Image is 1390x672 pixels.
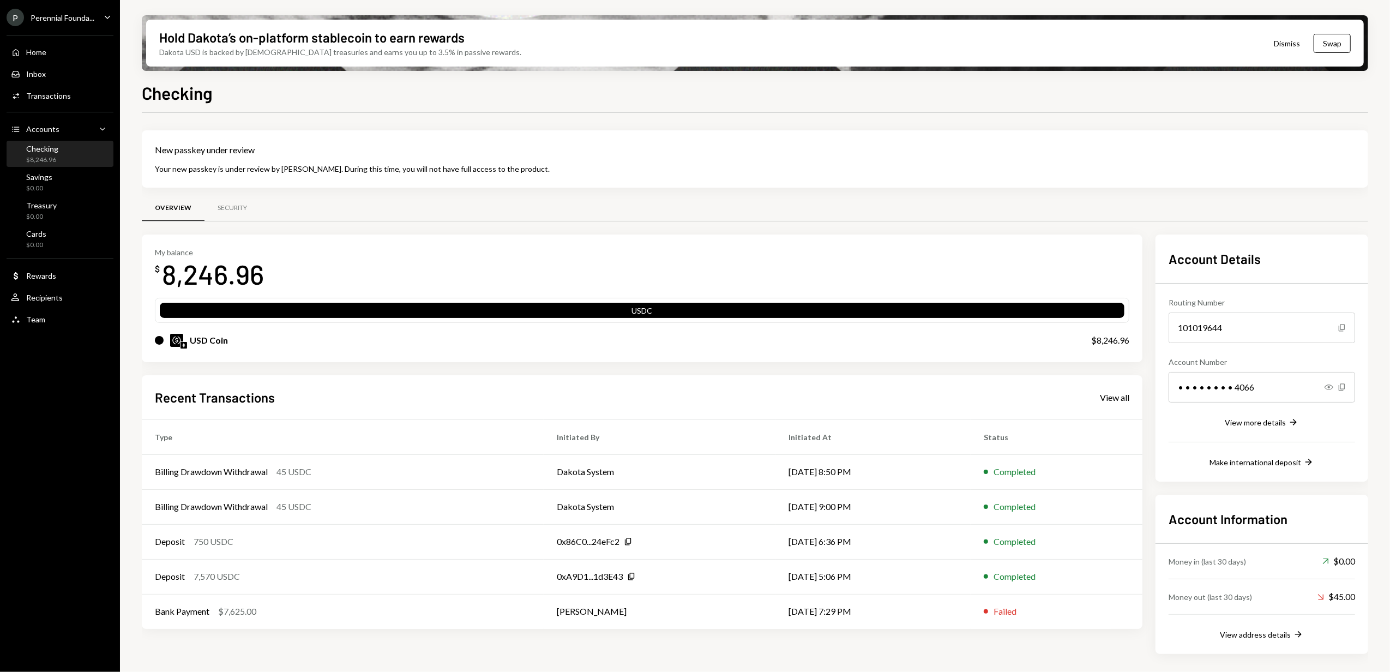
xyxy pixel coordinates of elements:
[155,500,268,513] div: Billing Drawdown Withdrawal
[142,82,213,104] h1: Checking
[155,535,185,548] div: Deposit
[142,194,204,222] a: Overview
[7,266,113,285] a: Rewards
[7,119,113,139] a: Accounts
[1100,391,1129,403] a: View all
[31,13,94,22] div: Perennial Founda...
[7,287,113,307] a: Recipients
[180,342,187,349] img: ethereum-mainnet
[26,241,46,250] div: $0.00
[1091,334,1129,347] div: $8,246.96
[544,454,775,489] td: Dakota System
[190,334,228,347] div: USD Coin
[1260,31,1314,56] button: Dismiss
[994,500,1036,513] div: Completed
[1220,630,1291,639] div: View address details
[1210,457,1314,469] button: Make international deposit
[26,184,52,193] div: $0.00
[7,309,113,329] a: Team
[775,454,971,489] td: [DATE] 8:50 PM
[1169,297,1355,308] div: Routing Number
[218,605,256,618] div: $7,625.00
[1100,392,1129,403] div: View all
[1317,590,1355,603] div: $45.00
[1169,356,1355,368] div: Account Number
[26,47,46,57] div: Home
[7,86,113,105] a: Transactions
[170,334,183,347] img: USDC
[155,203,191,213] div: Overview
[544,594,775,629] td: [PERSON_NAME]
[1225,418,1286,427] div: View more details
[1210,458,1301,467] div: Make international deposit
[276,500,311,513] div: 45 USDC
[155,263,160,274] div: $
[775,419,971,454] th: Initiated At
[194,535,233,548] div: 750 USDC
[26,201,57,210] div: Treasury
[775,559,971,594] td: [DATE] 5:06 PM
[994,570,1036,583] div: Completed
[26,229,46,238] div: Cards
[155,605,209,618] div: Bank Payment
[26,172,52,182] div: Savings
[1169,313,1355,343] div: 101019644
[994,535,1036,548] div: Completed
[1314,34,1351,53] button: Swap
[994,465,1036,478] div: Completed
[194,570,240,583] div: 7,570 USDC
[994,605,1016,618] div: Failed
[155,248,264,257] div: My balance
[26,212,57,221] div: $0.00
[142,419,544,454] th: Type
[775,524,971,559] td: [DATE] 6:36 PM
[155,388,275,406] h2: Recent Transactions
[557,570,623,583] div: 0xA9D1...1d3E43
[162,257,264,291] div: 8,246.96
[1169,591,1252,603] div: Money out (last 30 days)
[160,305,1124,320] div: USDC
[159,46,521,58] div: Dakota USD is backed by [DEMOGRAPHIC_DATA] treasuries and earns you up to 3.5% in passive rewards.
[1169,250,1355,268] h2: Account Details
[971,419,1142,454] th: Status
[7,197,113,224] a: Treasury$0.00
[218,203,247,213] div: Security
[1169,510,1355,528] h2: Account Information
[7,169,113,195] a: Savings$0.00
[1220,629,1304,641] button: View address details
[1322,555,1355,568] div: $0.00
[26,124,59,134] div: Accounts
[7,42,113,62] a: Home
[26,315,45,324] div: Team
[155,163,1355,175] div: Your new passkey is under review by [PERSON_NAME]. During this time, you will not have full acces...
[26,155,58,165] div: $8,246.96
[7,141,113,167] a: Checking$8,246.96
[155,570,185,583] div: Deposit
[1225,417,1299,429] button: View more details
[204,194,260,222] a: Security
[159,28,465,46] div: Hold Dakota’s on-platform stablecoin to earn rewards
[1169,556,1246,567] div: Money in (last 30 days)
[1169,372,1355,403] div: • • • • • • • • 4066
[26,144,58,153] div: Checking
[7,9,24,26] div: P
[26,91,71,100] div: Transactions
[276,465,311,478] div: 45 USDC
[26,293,63,302] div: Recipients
[155,465,268,478] div: Billing Drawdown Withdrawal
[544,419,775,454] th: Initiated By
[155,143,1355,157] div: New passkey under review
[775,489,971,524] td: [DATE] 9:00 PM
[26,69,46,79] div: Inbox
[26,271,56,280] div: Rewards
[557,535,619,548] div: 0x86C0...24eFc2
[7,226,113,252] a: Cards$0.00
[775,594,971,629] td: [DATE] 7:29 PM
[7,64,113,83] a: Inbox
[544,489,775,524] td: Dakota System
